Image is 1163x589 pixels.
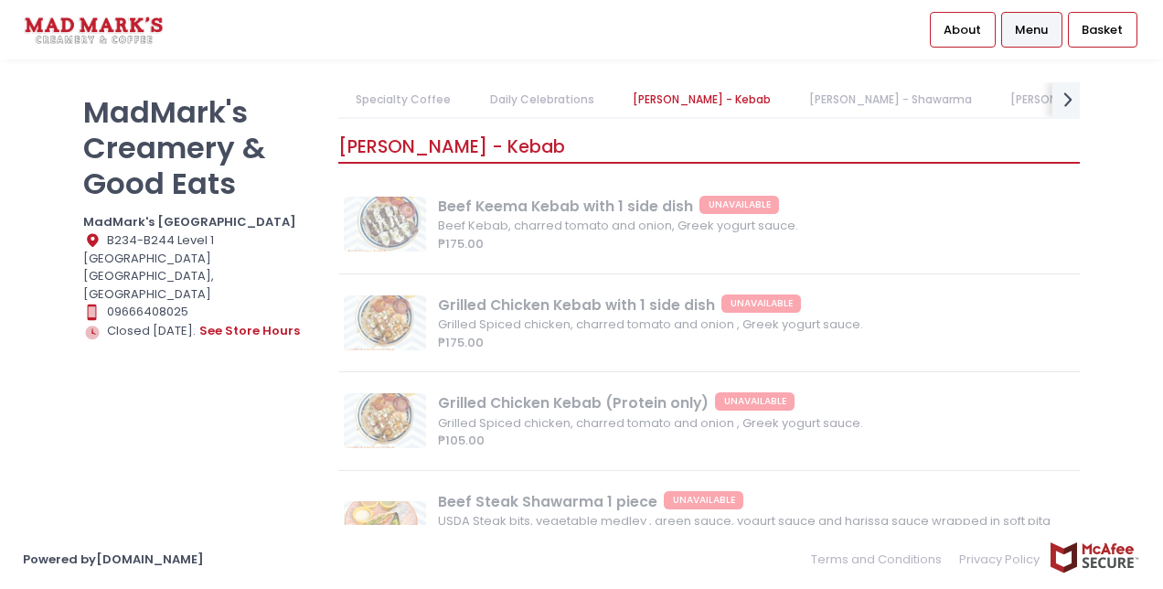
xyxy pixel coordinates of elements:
button: see store hours [198,321,301,341]
a: Terms and Conditions [811,541,951,577]
a: Privacy Policy [951,541,1050,577]
p: MadMark's Creamery & Good Eats [83,94,315,201]
a: [PERSON_NAME] - Kebab [614,82,788,117]
span: About [944,21,981,39]
a: About [930,12,996,47]
span: Menu [1015,21,1048,39]
a: Menu [1001,12,1062,47]
a: Daily Celebrations [472,82,612,117]
div: B234-B244 Level 1 [GEOGRAPHIC_DATA] [GEOGRAPHIC_DATA], [GEOGRAPHIC_DATA] [83,231,315,304]
b: MadMark's [GEOGRAPHIC_DATA] [83,213,296,230]
a: [PERSON_NAME] - Shawarma [792,82,990,117]
span: [PERSON_NAME] - Kebab [338,134,565,159]
img: logo [23,14,165,46]
img: mcafee-secure [1049,541,1140,573]
a: Powered by[DOMAIN_NAME] [23,551,204,568]
div: Closed [DATE]. [83,321,315,341]
div: 09666408025 [83,303,315,321]
span: Basket [1082,21,1123,39]
a: Specialty Coffee [338,82,469,117]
